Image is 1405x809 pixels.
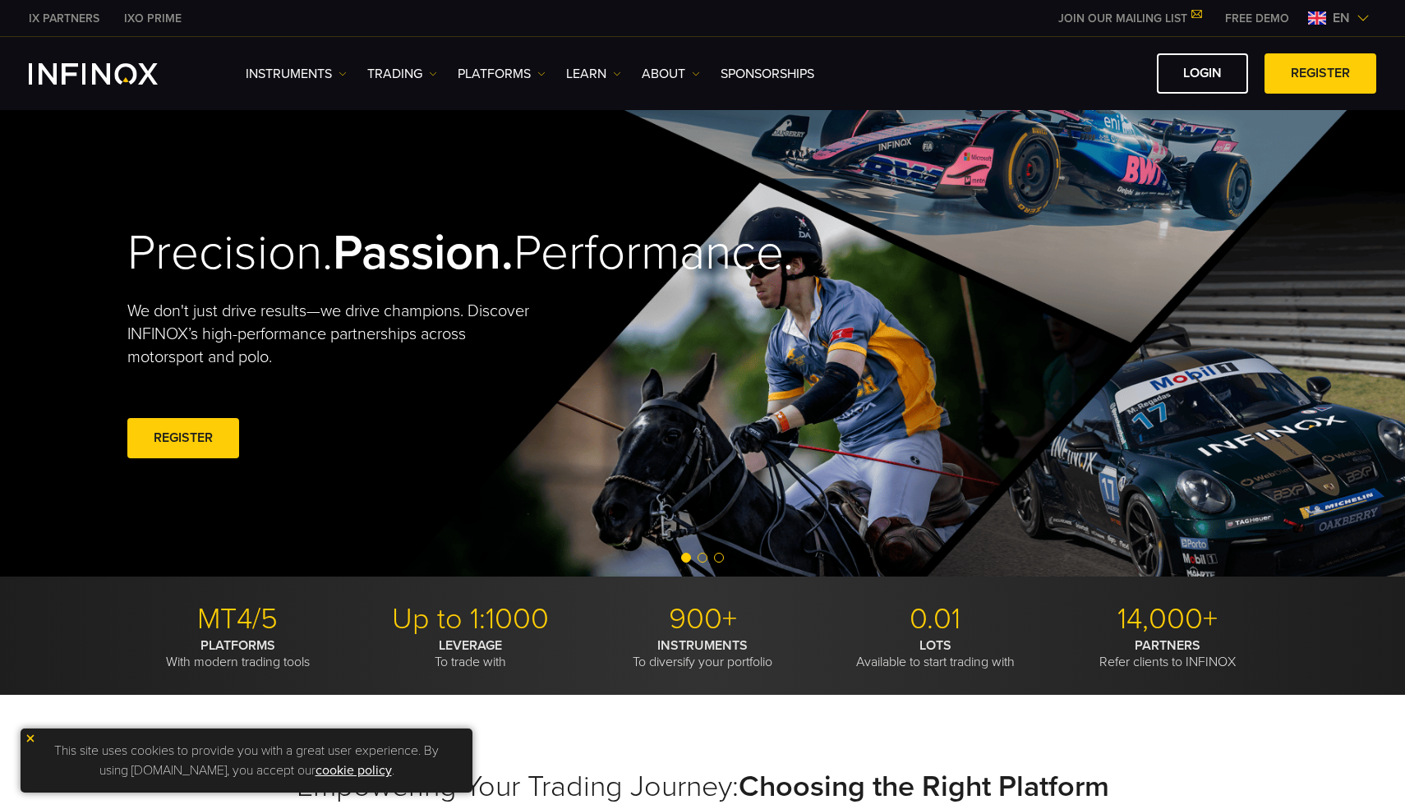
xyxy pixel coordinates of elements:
[1057,637,1278,670] p: Refer clients to INFINOX
[681,553,691,563] span: Go to slide 1
[1213,10,1301,27] a: INFINOX MENU
[360,637,580,670] p: To trade with
[127,769,1278,805] h2: Empowering Your Trading Journey:
[825,601,1045,637] p: 0.01
[825,637,1045,670] p: Available to start trading with
[1135,637,1200,654] strong: PARTNERS
[127,300,541,369] p: We don't just drive results—we drive champions. Discover INFINOX’s high-performance partnerships ...
[698,553,707,563] span: Go to slide 2
[200,637,275,654] strong: PLATFORMS
[127,223,645,283] h2: Precision. Performance.
[29,737,464,784] p: This site uses cookies to provide you with a great user experience. By using [DOMAIN_NAME], you a...
[246,64,347,84] a: Instruments
[333,223,514,283] strong: Passion.
[642,64,700,84] a: ABOUT
[721,64,814,84] a: SPONSORSHIPS
[127,601,348,637] p: MT4/5
[360,601,580,637] p: Up to 1:1000
[1326,8,1357,28] span: en
[127,418,239,458] a: REGISTER
[592,637,813,670] p: To diversify your portfolio
[919,637,951,654] strong: LOTS
[16,10,112,27] a: INFINOX
[112,10,194,27] a: INFINOX
[592,601,813,637] p: 900+
[1057,601,1278,637] p: 14,000+
[367,64,437,84] a: TRADING
[657,637,748,654] strong: INSTRUMENTS
[439,637,502,654] strong: LEVERAGE
[316,762,392,779] a: cookie policy
[1157,53,1248,94] a: LOGIN
[714,553,724,563] span: Go to slide 3
[25,733,36,744] img: yellow close icon
[127,637,348,670] p: With modern trading tools
[566,64,621,84] a: Learn
[1046,11,1213,25] a: JOIN OUR MAILING LIST
[29,63,196,85] a: INFINOX Logo
[739,769,1109,804] strong: Choosing the Right Platform
[1264,53,1376,94] a: REGISTER
[458,64,546,84] a: PLATFORMS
